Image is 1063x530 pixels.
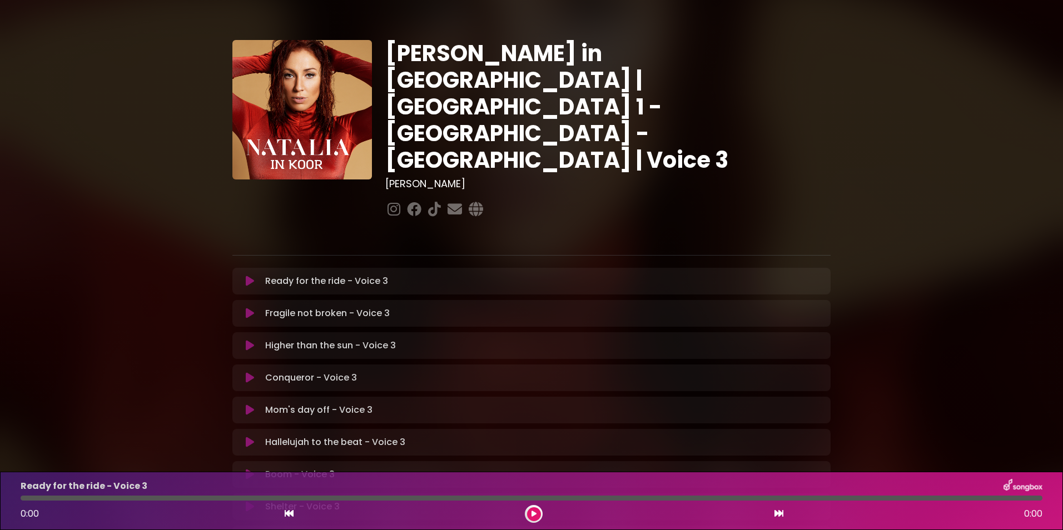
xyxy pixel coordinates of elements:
p: Ready for the ride - Voice 3 [265,274,388,288]
h3: [PERSON_NAME] [385,178,831,190]
p: Higher than the sun - Voice 3 [265,339,396,352]
p: Conqueror - Voice 3 [265,371,357,384]
span: 0:00 [21,507,39,520]
img: songbox-logo-white.png [1004,479,1042,493]
p: Fragile not broken - Voice 3 [265,307,390,320]
h1: [PERSON_NAME] in [GEOGRAPHIC_DATA] | [GEOGRAPHIC_DATA] 1 - [GEOGRAPHIC_DATA] - [GEOGRAPHIC_DATA] ... [385,40,831,173]
img: YTVS25JmS9CLUqXqkEhs [232,40,372,179]
p: Hallelujah to the beat - Voice 3 [265,436,405,449]
p: Boom - Voice 3 [265,468,335,481]
span: 0:00 [1024,507,1042,521]
p: Mom's day off - Voice 3 [265,403,372,417]
p: Ready for the ride - Voice 3 [21,479,147,493]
